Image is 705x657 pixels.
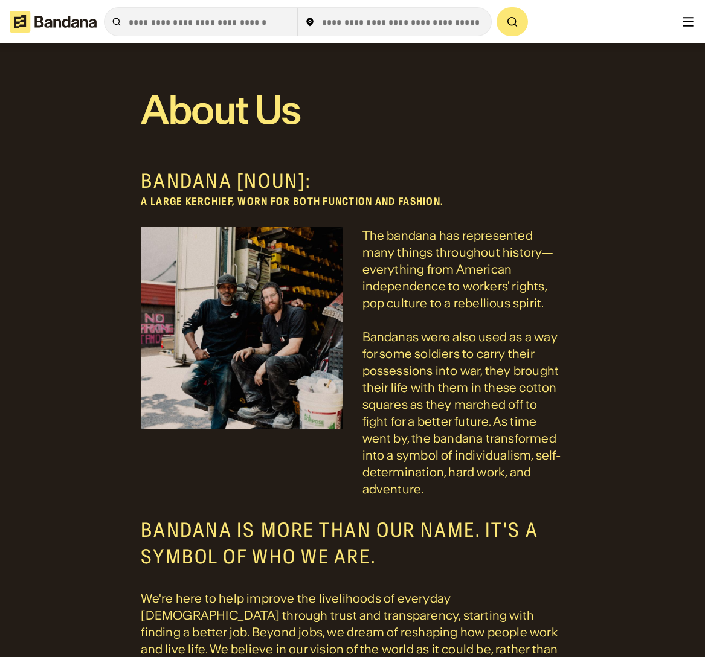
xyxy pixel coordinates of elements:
img: image showing workmen sitting [141,227,343,429]
div: The bandana has represented many things throughout history—everything from American independence ... [362,227,564,498]
div: About Us [141,91,564,129]
div: Bandana [NOUN]: [141,168,564,195]
div: Bandana is more than our name. It's a symbol of who we are. [141,517,564,571]
div: a large kerchief, worn for both function and fashion. [141,195,564,208]
img: Bandana logotype [10,11,97,33]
